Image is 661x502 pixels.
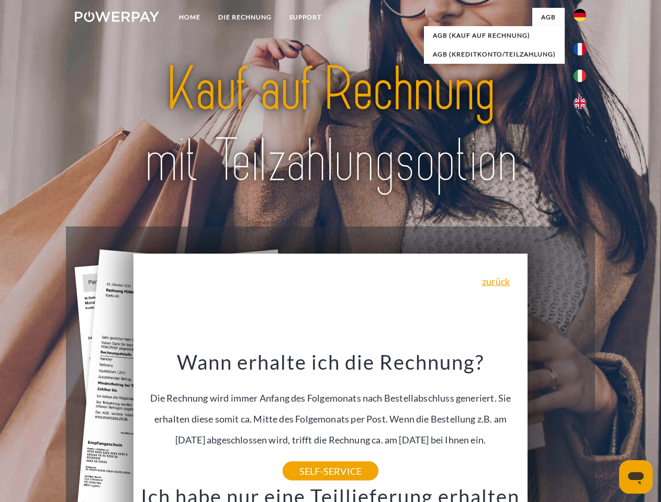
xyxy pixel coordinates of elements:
[170,8,209,27] a: Home
[281,8,330,27] a: SUPPORT
[574,70,586,82] img: it
[574,9,586,21] img: de
[532,8,565,27] a: agb
[100,50,561,200] img: title-powerpay_de.svg
[619,460,653,494] iframe: Schaltfläche zum Öffnen des Messaging-Fensters
[424,26,565,45] a: AGB (Kauf auf Rechnung)
[424,45,565,64] a: AGB (Kreditkonto/Teilzahlung)
[283,462,378,481] a: SELF-SERVICE
[482,277,510,286] a: zurück
[140,349,522,471] div: Die Rechnung wird immer Anfang des Folgemonats nach Bestellabschluss generiert. Sie erhalten dies...
[140,349,522,374] h3: Wann erhalte ich die Rechnung?
[209,8,281,27] a: DIE RECHNUNG
[75,12,159,22] img: logo-powerpay-white.svg
[574,43,586,55] img: fr
[574,97,586,109] img: en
